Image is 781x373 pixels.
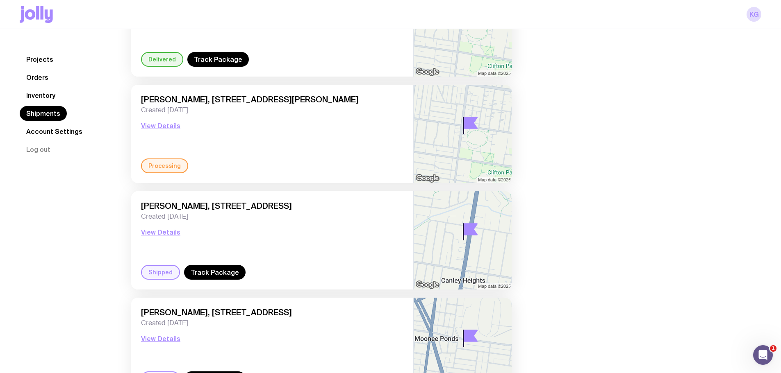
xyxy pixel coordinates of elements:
[187,52,249,67] a: Track Package
[141,319,403,327] span: Created [DATE]
[753,345,773,365] iframe: Intercom live chat
[141,265,180,280] div: Shipped
[141,227,180,237] button: View Details
[141,212,403,221] span: Created [DATE]
[20,88,62,103] a: Inventory
[747,7,761,22] a: KG
[20,52,60,67] a: Projects
[770,345,776,352] span: 1
[20,70,55,85] a: Orders
[20,142,57,157] button: Log out
[141,158,188,173] div: Processing
[141,106,403,114] span: Created [DATE]
[141,307,403,317] span: [PERSON_NAME], [STREET_ADDRESS]
[141,52,183,67] div: Delivered
[414,85,512,183] img: staticmap
[141,95,403,104] span: [PERSON_NAME], [STREET_ADDRESS][PERSON_NAME]
[20,124,89,139] a: Account Settings
[141,334,180,344] button: View Details
[141,121,180,131] button: View Details
[141,201,403,211] span: [PERSON_NAME], [STREET_ADDRESS]
[414,191,512,289] img: staticmap
[184,265,246,280] a: Track Package
[20,106,67,121] a: Shipments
